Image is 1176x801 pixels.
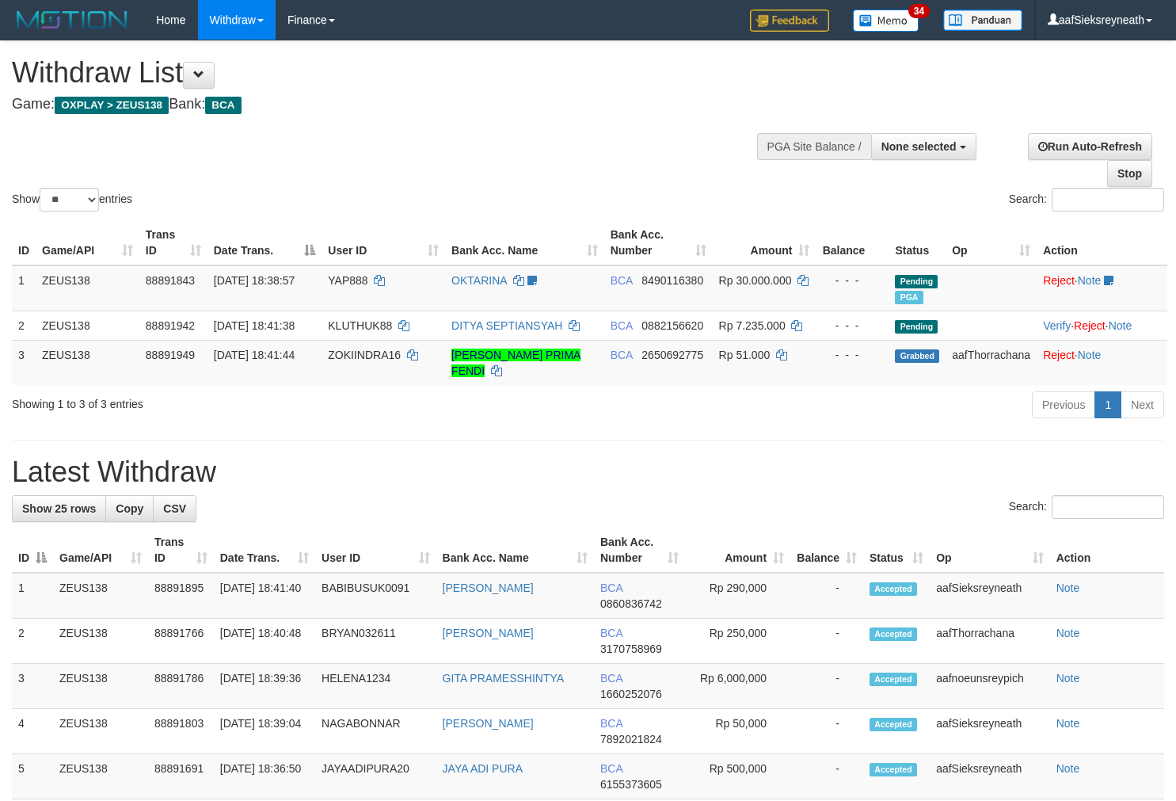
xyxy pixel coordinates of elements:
[1094,391,1121,418] a: 1
[1037,265,1167,311] td: ·
[443,672,565,685] a: GITA PRAMESSHINTYA
[870,673,917,686] span: Accepted
[641,274,703,287] span: Copy 8490116380 to clipboard
[641,349,703,361] span: Copy 2650692775 to clipboard
[12,340,36,385] td: 3
[946,220,1037,265] th: Op: activate to sort column ascending
[594,528,685,573] th: Bank Acc. Number: activate to sort column ascending
[889,220,946,265] th: Status
[315,754,436,799] td: JAYAADIPURA20
[943,10,1022,31] img: panduan.png
[443,627,534,639] a: [PERSON_NAME]
[611,319,633,332] span: BCA
[1056,672,1080,685] a: Note
[1056,717,1080,730] a: Note
[600,733,662,746] span: Copy 7892021824 to clipboard
[1032,391,1095,418] a: Previous
[930,664,1050,709] td: aafnoeunsreypich
[12,97,768,113] h4: Game: Bank:
[600,597,662,610] span: Copy 0860836742 to clipboard
[930,573,1050,619] td: aafSieksreyneath
[53,619,148,664] td: ZEUS138
[757,133,871,160] div: PGA Site Balance /
[36,311,139,340] td: ZEUS138
[822,273,882,288] div: - - -
[205,97,241,114] span: BCA
[55,97,169,114] span: OXPLAY > ZEUS138
[146,319,195,332] span: 88891942
[53,528,148,573] th: Game/API: activate to sort column ascending
[930,754,1050,799] td: aafSieksreyneath
[12,664,53,709] td: 3
[1009,188,1164,212] label: Search:
[153,495,196,522] a: CSV
[36,220,139,265] th: Game/API: activate to sort column ascending
[895,349,939,363] span: Grabbed
[908,4,930,18] span: 34
[790,709,863,754] td: -
[443,762,523,775] a: JAYA ADI PURA
[328,349,401,361] span: ZOKIINDRA16
[719,274,792,287] span: Rp 30.000.000
[863,528,930,573] th: Status: activate to sort column ascending
[1052,495,1164,519] input: Search:
[163,502,186,515] span: CSV
[436,528,594,573] th: Bank Acc. Name: activate to sort column ascending
[1121,391,1164,418] a: Next
[53,709,148,754] td: ZEUS138
[685,573,790,619] td: Rp 290,000
[870,763,917,776] span: Accepted
[1043,319,1071,332] a: Verify
[12,220,36,265] th: ID
[214,274,295,287] span: [DATE] 18:38:57
[53,664,148,709] td: ZEUS138
[148,754,214,799] td: 88891691
[1037,311,1167,340] td: · ·
[870,718,917,731] span: Accepted
[148,573,214,619] td: 88891895
[1043,349,1075,361] a: Reject
[148,619,214,664] td: 88891766
[1052,188,1164,212] input: Search:
[443,717,534,730] a: [PERSON_NAME]
[1074,319,1106,332] a: Reject
[12,528,53,573] th: ID: activate to sort column descending
[445,220,604,265] th: Bank Acc. Name: activate to sort column ascending
[40,188,99,212] select: Showentries
[12,573,53,619] td: 1
[930,709,1050,754] td: aafSieksreyneath
[451,274,507,287] a: OKTARINA
[1028,133,1152,160] a: Run Auto-Refresh
[895,320,938,334] span: Pending
[895,275,938,288] span: Pending
[600,672,622,685] span: BCA
[451,349,580,377] a: [PERSON_NAME] PRIMA FENDI
[600,762,622,775] span: BCA
[315,709,436,754] td: NAGABONNAR
[1078,349,1102,361] a: Note
[930,619,1050,664] td: aafThorrachana
[822,318,882,334] div: - - -
[1056,582,1080,594] a: Note
[12,456,1164,488] h1: Latest Withdraw
[790,664,863,709] td: -
[946,340,1037,385] td: aafThorrachana
[685,754,790,799] td: Rp 500,000
[1043,274,1075,287] a: Reject
[12,188,132,212] label: Show entries
[881,140,957,153] span: None selected
[600,688,662,700] span: Copy 1660252076 to clipboard
[12,619,53,664] td: 2
[685,664,790,709] td: Rp 6,000,000
[12,57,768,89] h1: Withdraw List
[719,319,786,332] span: Rp 7.235.000
[816,220,889,265] th: Balance
[148,528,214,573] th: Trans ID: activate to sort column ascending
[1056,762,1080,775] a: Note
[871,133,976,160] button: None selected
[600,717,622,730] span: BCA
[328,274,367,287] span: YAP888
[719,349,771,361] span: Rp 51.000
[12,311,36,340] td: 2
[12,754,53,799] td: 5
